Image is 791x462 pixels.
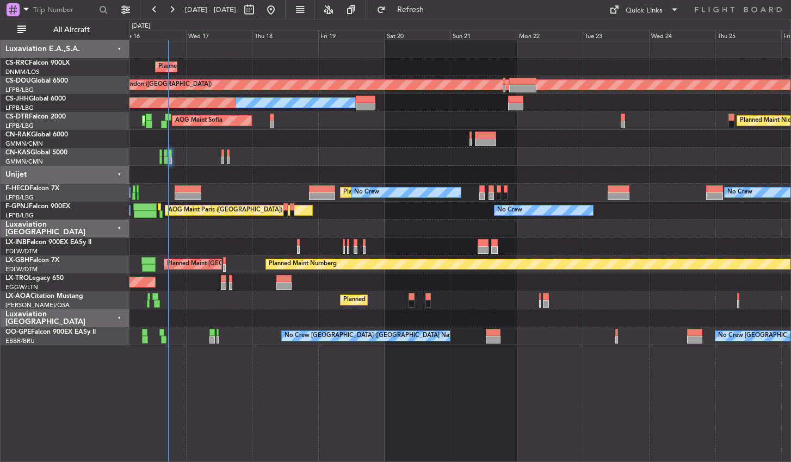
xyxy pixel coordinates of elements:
[450,30,517,40] div: Sun 21
[158,59,330,75] div: Planned Maint [GEOGRAPHIC_DATA] ([GEOGRAPHIC_DATA])
[354,184,379,201] div: No Crew
[5,96,29,102] span: CS-JHH
[5,257,59,264] a: LX-GBHFalcon 7X
[5,283,38,291] a: EGGW/LTN
[5,96,66,102] a: CS-JHHGlobal 6000
[5,78,68,84] a: CS-DOUGlobal 6500
[5,211,34,220] a: LFPB/LBG
[5,60,70,66] a: CS-RRCFalcon 900LX
[5,239,27,246] span: LX-INB
[318,30,385,40] div: Fri 19
[12,21,118,39] button: All Aircraft
[343,184,515,201] div: Planned Maint [GEOGRAPHIC_DATA] ([GEOGRAPHIC_DATA])
[583,30,649,40] div: Tue 23
[285,328,467,344] div: No Crew [GEOGRAPHIC_DATA] ([GEOGRAPHIC_DATA] National)
[5,104,34,112] a: LFPB/LBG
[5,68,39,76] a: DNMM/LOS
[5,275,64,282] a: LX-TROLegacy 650
[5,114,29,120] span: CS-DTR
[5,193,34,202] a: LFPB/LBG
[5,275,29,282] span: LX-TRO
[252,30,319,40] div: Thu 18
[5,122,34,130] a: LFPB/LBG
[5,265,38,273] a: EDLW/DTM
[5,140,43,148] a: GMMN/CMN
[5,329,96,335] a: OO-GPEFalcon 900EX EASy II
[5,301,70,309] a: [PERSON_NAME]/QSA
[5,149,30,156] span: CN-KAS
[5,132,31,138] span: CN-RAK
[269,256,337,272] div: Planned Maint Nurnberg
[5,293,83,299] a: LX-AOACitation Mustang
[5,86,34,94] a: LFPB/LBG
[649,30,715,40] div: Wed 24
[28,26,115,34] span: All Aircraft
[5,78,31,84] span: CS-DOU
[5,203,70,210] a: F-GPNJFalcon 900EX
[517,30,583,40] div: Mon 22
[727,184,752,201] div: No Crew
[120,30,187,40] div: Tue 16
[715,30,782,40] div: Thu 25
[604,1,684,18] button: Quick Links
[5,337,35,345] a: EBBR/BRU
[5,203,29,210] span: F-GPNJ
[388,6,434,14] span: Refresh
[5,132,68,138] a: CN-RAKGlobal 6000
[5,247,38,255] a: EDLW/DTM
[5,293,30,299] span: LX-AOA
[5,114,66,120] a: CS-DTRFalcon 2000
[5,60,29,66] span: CS-RRC
[167,256,338,272] div: Planned Maint [GEOGRAPHIC_DATA] ([GEOGRAPHIC_DATA])
[132,22,150,31] div: [DATE]
[5,239,91,246] a: LX-INBFalcon 900EX EASy II
[185,5,236,15] span: [DATE] - [DATE]
[5,149,67,156] a: CN-KASGlobal 5000
[5,329,31,335] span: OO-GPE
[33,2,96,18] input: Trip Number
[175,113,223,129] div: AOG Maint Sofia
[626,5,663,16] div: Quick Links
[186,30,252,40] div: Wed 17
[5,185,29,192] span: F-HECD
[5,158,43,166] a: GMMN/CMN
[168,202,282,218] div: AOG Maint Paris ([GEOGRAPHIC_DATA])
[5,257,29,264] span: LX-GBH
[343,292,465,308] div: Planned Maint Nice ([GEOGRAPHIC_DATA])
[497,202,522,218] div: No Crew
[5,185,59,192] a: F-HECDFalcon 7X
[372,1,437,18] button: Refresh
[385,30,451,40] div: Sat 20
[82,77,212,93] div: Planned Maint London ([GEOGRAPHIC_DATA])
